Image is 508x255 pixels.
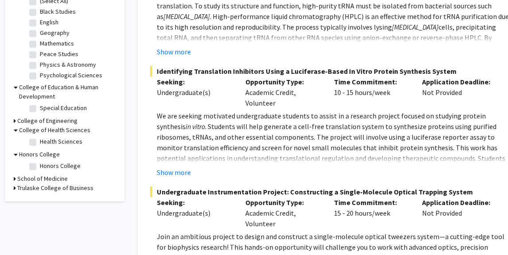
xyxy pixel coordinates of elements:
p: Time Commitment: [334,76,409,87]
div: Academic Credit, Volunteer [239,76,327,108]
label: Geography [40,28,70,38]
div: 10 - 15 hours/week [327,76,416,108]
em: [MEDICAL_DATA] [392,23,438,31]
h3: Honors College [19,150,60,159]
div: Not Provided [415,197,504,229]
label: Honors College [40,161,81,171]
span: . Students will help generate a cell-free translation system to synthesize proteins using purifie... [157,122,505,173]
label: Black Studies [40,7,76,16]
p: Seeking: [157,76,232,87]
iframe: Chat [7,215,38,248]
h3: College of Engineering [17,116,78,126]
p: Time Commitment: [334,197,409,208]
h3: College of Health Sciences [19,126,90,135]
div: Undergraduate(s) [157,208,232,218]
p: Application Deadline: [422,76,497,87]
p: Opportunity Type: [245,197,321,208]
label: Mathematics [40,39,74,48]
button: Show more [157,46,191,57]
div: 15 - 20 hours/week [327,197,416,229]
div: Undergraduate(s) [157,87,232,98]
label: Peace Studies [40,49,78,59]
h3: Trulaske College of Business [17,183,93,193]
label: English [40,18,58,27]
p: Application Deadline: [422,197,497,208]
p: Seeking: [157,197,232,208]
div: Academic Credit, Volunteer [239,197,327,229]
em: [MEDICAL_DATA] [163,12,210,21]
div: Not Provided [415,76,504,108]
h3: School of Medicine [17,174,68,183]
button: Show more [157,167,191,178]
p: Opportunity Type: [245,76,321,87]
em: in vitro [186,122,205,131]
label: Special Education [40,103,87,113]
label: School of Music [40,81,81,91]
h3: College of Education & Human Development [19,83,116,101]
label: Psychological Sciences [40,71,102,80]
span: We are seeking motivated undergraduate students to assist in a research project focused on studyi... [157,111,486,131]
label: Physics & Astronomy [40,60,96,69]
label: Health Sciences [40,137,82,146]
